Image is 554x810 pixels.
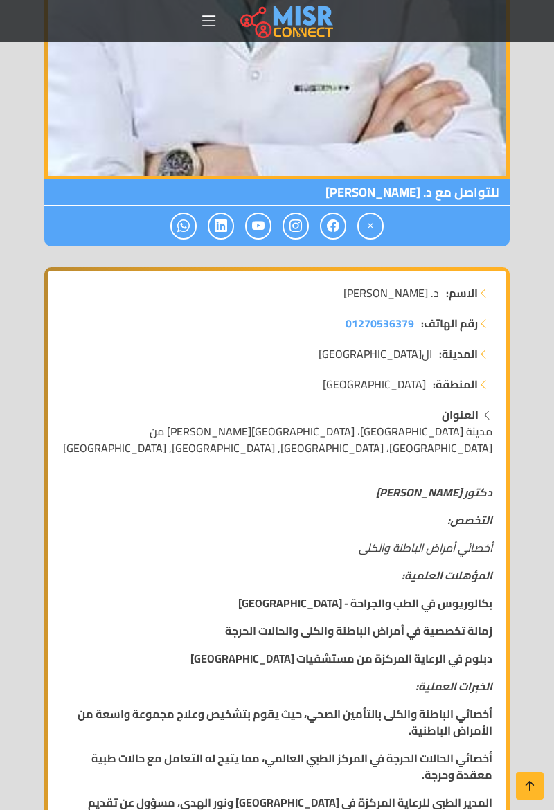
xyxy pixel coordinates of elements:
[442,404,479,425] strong: العنوان
[78,703,492,741] strong: أخصائي الباطنة والكلى بالتأمين الصحي، حيث يقوم بتشخيص وعلاج مجموعة واسعة من الأمراض الباطنية.
[343,285,439,301] span: د. [PERSON_NAME]
[323,376,426,393] span: [GEOGRAPHIC_DATA]
[421,315,478,332] strong: رقم الهاتف:
[359,537,492,558] em: أخصائي أمراض الباطنة والكلى
[240,3,333,38] img: main.misr_connect
[63,421,492,458] span: مدينة [GEOGRAPHIC_DATA]، [GEOGRAPHIC_DATA][PERSON_NAME] من [GEOGRAPHIC_DATA]، [GEOGRAPHIC_DATA], ...
[346,313,414,334] span: 01270536379
[447,510,492,530] strong: التخصص:
[319,345,432,362] span: ال[GEOGRAPHIC_DATA]
[238,593,492,613] strong: بكالوريوس في الطب والجراحة - [GEOGRAPHIC_DATA]
[415,676,492,696] strong: الخبرات العملية:
[433,376,478,393] strong: المنطقة:
[376,482,492,503] strong: دكتور [PERSON_NAME]
[44,179,510,206] span: للتواصل مع د. [PERSON_NAME]
[225,620,492,641] strong: زمالة تخصصية في أمراض الباطنة والكلى والحالات الحرجة
[91,748,492,785] strong: أخصائي الحالات الحرجة في المركز الطبي العالمي، مما يتيح له التعامل مع حالات طبية معقدة وحرجة.
[446,285,478,301] strong: الاسم:
[402,565,492,586] strong: المؤهلات العلمية:
[346,315,414,332] a: 01270536379
[439,345,478,362] strong: المدينة:
[190,648,492,669] strong: دبلوم في الرعاية المركزة من مستشفيات [GEOGRAPHIC_DATA]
